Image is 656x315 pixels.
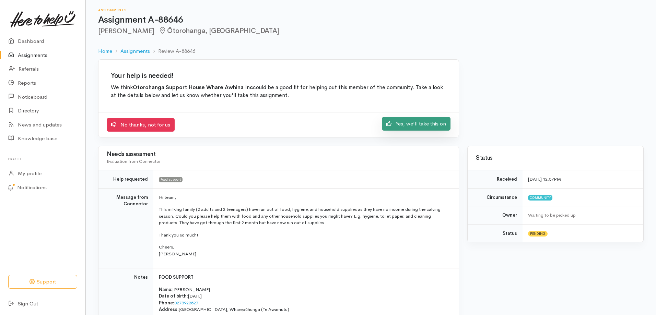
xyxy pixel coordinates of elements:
[120,47,150,55] a: Assignments
[476,155,635,161] h3: Status
[159,244,450,257] p: Cheers, [PERSON_NAME]
[528,195,552,201] span: Community
[98,27,644,35] h2: [PERSON_NAME]
[528,176,561,182] time: [DATE] 12:57PM
[150,47,195,55] li: Review A-88646
[111,72,446,80] h2: Your help is needed!
[468,224,523,242] td: Status
[159,306,179,312] span: Address:
[159,287,173,292] span: Name:
[159,232,450,239] p: Thank you so much!
[111,84,446,100] p: We think could be a good fit for helping out this member of the community. Take a look at the det...
[159,194,450,201] p: Hi team,
[8,275,77,289] button: Support
[159,293,188,299] span: Date of birth:
[468,188,523,206] td: Circumstance
[159,286,450,313] p: [PERSON_NAME] [DATE] [GEOGRAPHIC_DATA], Wharepūhunga (Te Awamutu)
[528,212,635,219] div: Waiting to be picked up
[174,300,198,306] a: 0278923527
[382,117,450,131] a: Yes, we'll take this on
[98,188,153,268] td: Message from Connector
[159,274,194,280] span: FOOD SUPPORT
[159,177,183,182] span: Food support
[98,15,644,25] h1: Assignment A-88646
[468,206,523,225] td: Owner
[98,8,644,12] h6: Assignments
[159,206,450,226] p: This milking family (2 adults and 2 teenagers) have run out of food, hygiene, and household suppl...
[8,154,77,163] h6: Profile
[98,47,112,55] a: Home
[159,26,279,35] span: Ōtorohanga, [GEOGRAPHIC_DATA]
[159,300,174,306] span: Phone:
[133,84,253,91] b: Otorohanga Support House Whare Awhina Inc
[528,231,548,237] span: Pending
[107,118,175,132] a: No thanks, not for us
[107,151,450,158] h3: Needs assessment
[98,170,153,189] td: Help requested
[98,43,644,59] nav: breadcrumb
[107,158,161,164] span: Evaluation from Connector
[468,170,523,189] td: Received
